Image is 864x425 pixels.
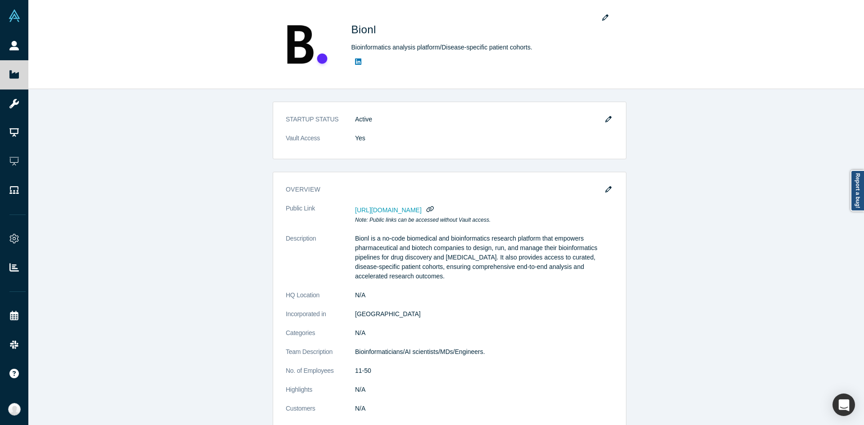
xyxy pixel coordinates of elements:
[355,385,613,394] dd: N/A
[355,234,613,281] p: Bionl is a no-code biomedical and bioinformatics research platform that empowers pharmaceutical a...
[286,366,355,385] dt: No. of Employees
[286,404,355,423] dt: Customers
[8,9,21,22] img: Alchemist Vault Logo
[276,13,339,76] img: Bionl's Logo
[286,291,355,309] dt: HQ Location
[355,347,613,357] p: Bioinformaticians/AI scientists/MDs/Engineers.
[355,206,422,214] span: [URL][DOMAIN_NAME]
[355,217,490,223] em: Note: Public links can be accessed without Vault access.
[286,115,355,134] dt: STARTUP STATUS
[355,291,613,300] dd: N/A
[286,185,601,194] h3: overview
[355,366,613,376] dd: 11-50
[286,134,355,152] dt: Vault Access
[286,347,355,366] dt: Team Description
[286,385,355,404] dt: Highlights
[355,328,613,338] dd: N/A
[351,43,603,52] div: Bioinformatics analysis platform/Disease-specific patient cohorts.
[286,204,315,213] span: Public Link
[355,134,613,143] dd: Yes
[286,328,355,347] dt: Categories
[355,404,613,413] dd: N/A
[8,403,21,416] img: Anna Sanchez's Account
[351,23,379,36] span: Bionl
[286,234,355,291] dt: Description
[355,115,613,124] dd: Active
[850,170,864,211] a: Report a bug!
[355,309,613,319] dd: [GEOGRAPHIC_DATA]
[286,309,355,328] dt: Incorporated in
